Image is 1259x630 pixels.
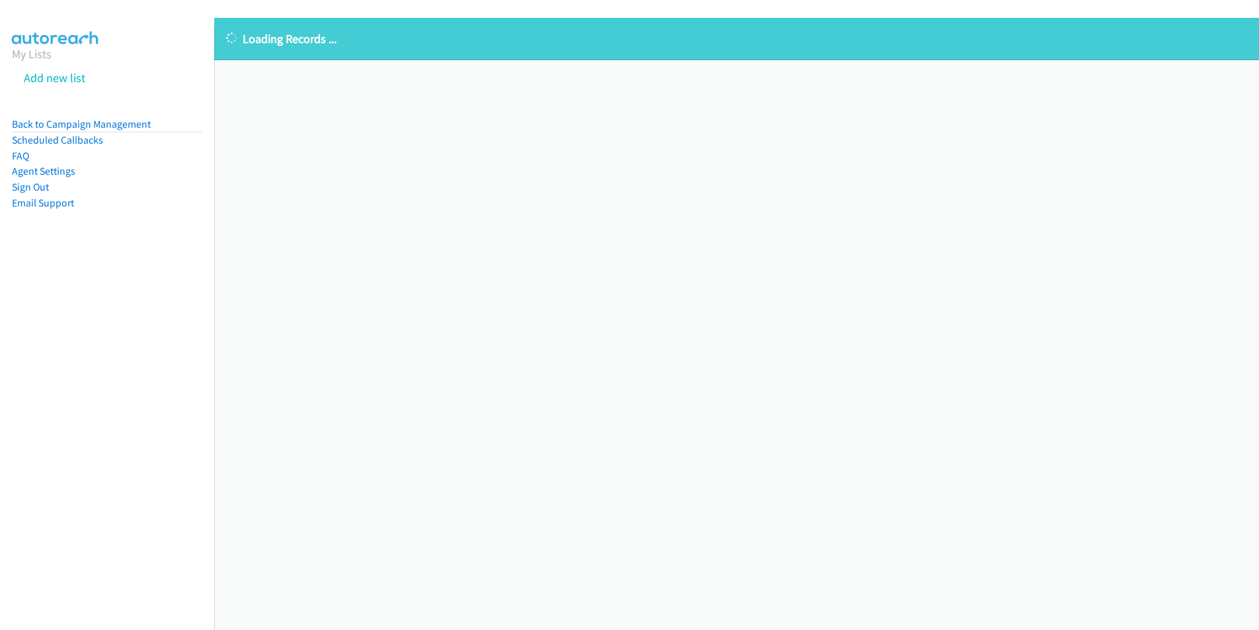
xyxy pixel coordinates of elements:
a: Back to Campaign Management [12,118,151,130]
a: Add new list [24,70,85,85]
a: FAQ [12,150,29,162]
a: My Lists [12,46,52,62]
p: Loading Records ... [226,30,1247,48]
a: Scheduled Callbacks [12,134,103,146]
a: Sign Out [12,181,49,193]
a: Agent Settings [12,165,75,177]
a: Email Support [12,197,74,209]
